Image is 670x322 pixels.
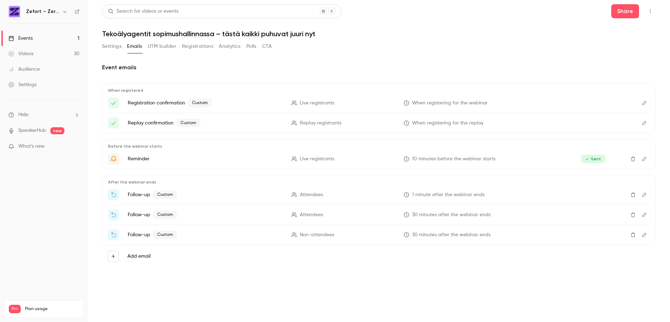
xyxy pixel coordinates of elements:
button: Delete [627,189,639,200]
p: Reminder [128,155,283,162]
button: UTM builder [148,41,176,52]
span: Replay registrants [300,120,341,127]
span: 30 minutes after the webinar ends [412,211,491,219]
p: Follow-up [128,231,283,239]
h1: Tekoälyagentit sopimushallinnassa – tästä kaikki puhuvat juuri nyt [102,30,656,38]
p: Before the webinar starts [108,143,650,149]
h2: Event emails [102,63,656,72]
li: Tässä on henkilökohtainen linkkisi webinaariin {{ event_name }}! [108,97,650,109]
button: CTA [262,41,272,52]
li: Katso nauhoite webinaarista {{ event_name }} [108,229,650,240]
p: After the webinar ends [108,179,650,185]
span: Custom [153,211,177,219]
iframe: Noticeable Trigger [71,143,80,150]
h6: Zefort – Zero-Effort Contract Management [26,8,59,15]
span: Custom [153,191,177,199]
span: Plan usage [25,306,79,312]
button: Share [611,4,639,18]
span: Live registrants [300,99,334,107]
button: Settings [102,41,121,52]
div: Audience [8,66,40,73]
div: Events [8,35,33,42]
span: 10 minutes before the webinar starts [412,155,495,163]
a: SpeakerHub [18,127,46,134]
span: 30 minutes after the webinar ends [412,231,491,239]
button: Polls [246,41,257,52]
button: Edit [639,209,650,220]
span: Live registrants [300,155,334,163]
p: Follow-up [128,211,283,219]
button: Analytics [219,41,241,52]
li: Here's your access link to {{ event_name }}! [108,117,650,129]
span: When registering for the replay [412,120,483,127]
label: Add email [127,253,151,260]
li: {{ event_name }} is about to go live [108,153,650,165]
p: Follow-up [128,191,283,199]
div: Search for videos or events [108,8,178,15]
span: new [50,127,64,134]
button: Delete [627,209,639,220]
button: Delete [627,153,639,165]
button: Edit [639,97,650,109]
li: Mitä pidit webinaarista {{ event_name }}? [108,189,650,200]
button: Emails [127,41,142,52]
span: Non-attendees [300,231,334,239]
img: Zefort – Zero-Effort Contract Management [9,6,20,17]
span: Attendees [300,211,323,219]
p: When registered [108,88,650,93]
button: Edit [639,229,650,240]
li: Kiitos osallistumisestasi webinaariin {{ event_name }} [108,209,650,220]
p: Replay confirmation [128,119,283,127]
span: When registering for the webinar [412,99,488,107]
span: What's new [18,143,45,150]
button: Registrations [182,41,213,52]
span: Custom [176,119,200,127]
button: Edit [639,189,650,200]
p: Registration confirmation [128,99,283,107]
span: Sent [581,155,605,163]
span: 1 minute after the webinar ends [412,191,485,199]
button: Edit [639,153,650,165]
span: Custom [188,99,212,107]
span: Help [18,111,29,118]
span: Custom [153,231,177,239]
span: Pro [9,305,21,313]
li: help-dropdown-opener [8,111,80,118]
div: Settings [8,81,37,88]
span: Attendees [300,191,323,199]
button: Delete [627,229,639,240]
div: Videos [8,50,33,57]
button: Edit [639,117,650,129]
